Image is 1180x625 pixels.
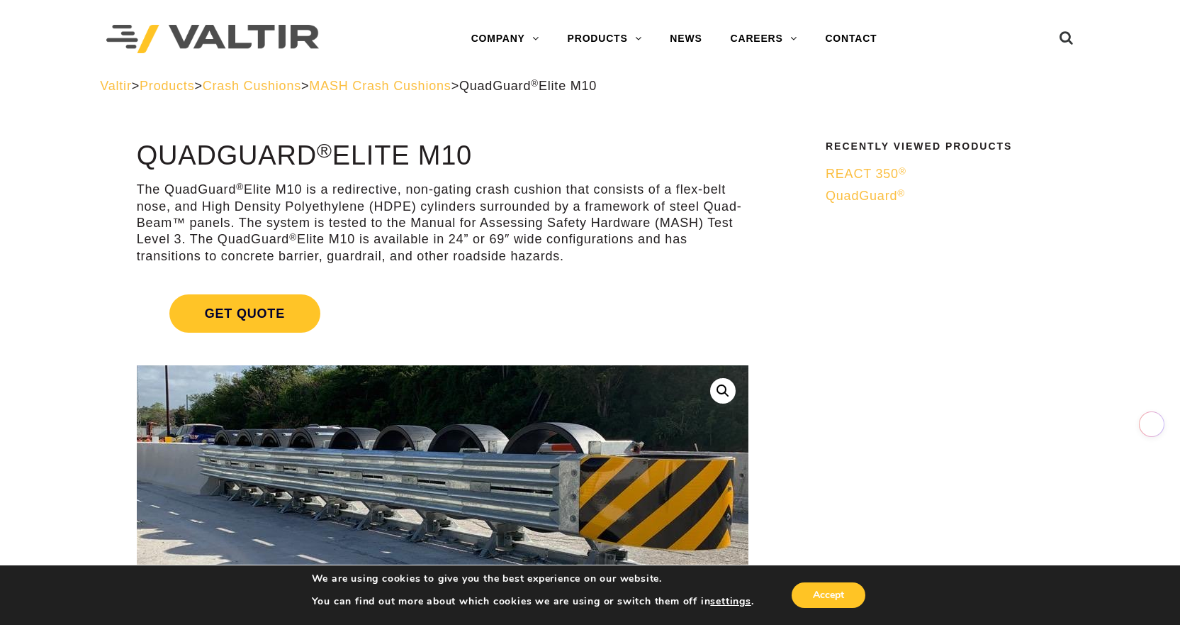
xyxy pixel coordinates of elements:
p: We are using cookies to give you the best experience on our website. [312,573,754,585]
sup: ® [531,78,539,89]
p: The QuadGuard Elite M10 is a redirective, non-gating crash cushion that consists of a flex-belt n... [137,182,748,265]
span: QuadGuard [826,189,905,203]
a: PRODUCTS [554,25,656,53]
h2: Recently Viewed Products [826,141,1071,152]
button: Accept [792,582,865,608]
sup: ® [317,139,332,162]
p: You can find out more about which cookies we are using or switch them off in . [312,595,754,608]
a: NEWS [656,25,716,53]
a: QuadGuard® [826,188,1071,204]
div: > > > > [100,78,1080,94]
a: Products [140,79,194,93]
img: Valtir [106,25,319,54]
a: COMPANY [457,25,554,53]
a: CONTACT [811,25,891,53]
a: Crash Cushions [203,79,301,93]
a: Get Quote [137,277,748,350]
sup: ® [289,232,297,243]
button: settings [710,595,751,608]
sup: ® [236,182,244,192]
span: REACT 350 [826,167,906,181]
a: Valtir [100,79,131,93]
sup: ® [897,188,905,199]
a: REACT 350® [826,166,1071,182]
sup: ® [899,166,906,177]
a: CAREERS [717,25,811,53]
span: Get Quote [169,294,320,333]
span: QuadGuard Elite M10 [459,79,597,93]
h1: QuadGuard Elite M10 [137,141,748,171]
a: MASH Crash Cushions [309,79,451,93]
